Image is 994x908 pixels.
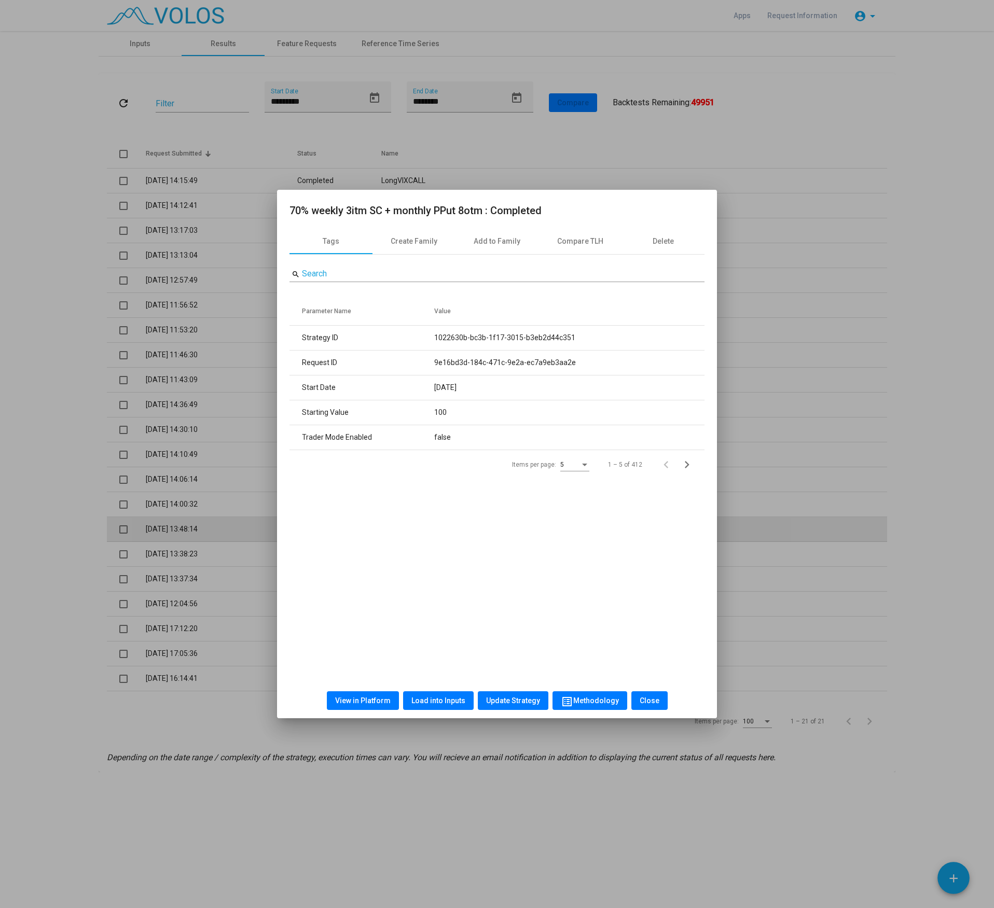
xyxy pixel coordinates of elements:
td: 1022630b-bc3b-1f17-3015-b3eb2d44c351 [434,326,705,351]
td: 100 [434,400,705,425]
mat-icon: list_alt [561,695,573,708]
td: Strategy ID [289,326,434,351]
button: Close [631,691,668,710]
div: Create Family [391,236,437,247]
td: Request ID [289,351,434,375]
div: Delete [653,236,674,247]
span: Update Strategy [486,696,540,705]
button: Next page [680,454,700,475]
td: Trader Mode Enabled [289,425,434,450]
span: Methodology [561,696,619,705]
mat-select: Items per page: [560,462,589,469]
td: 9e16bd3d-184c-471c-9e2a-ec7a9eb3aa2e [434,351,705,375]
div: Compare TLH [557,236,603,247]
span: Load into Inputs [411,696,465,705]
div: Tags [323,236,339,247]
div: 1 – 5 of 412 [608,460,642,469]
button: Update Strategy [478,691,548,710]
span: View in Platform [335,696,391,705]
td: [DATE] [434,375,705,400]
th: Parameter Name [289,297,434,326]
button: Methodology [553,691,627,710]
button: Previous page [659,454,680,475]
div: Items per page: [512,460,556,469]
mat-icon: search [292,270,300,279]
h2: 70% weekly 3itm SC + monthly PPut 8otm : Completed [289,202,705,219]
td: Starting Value [289,400,434,425]
div: Add to Family [474,236,520,247]
button: Load into Inputs [403,691,474,710]
button: View in Platform [327,691,399,710]
span: 5 [560,461,564,468]
span: Close [640,696,659,705]
th: Value [434,297,705,326]
td: false [434,425,705,450]
td: Start Date [289,375,434,400]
